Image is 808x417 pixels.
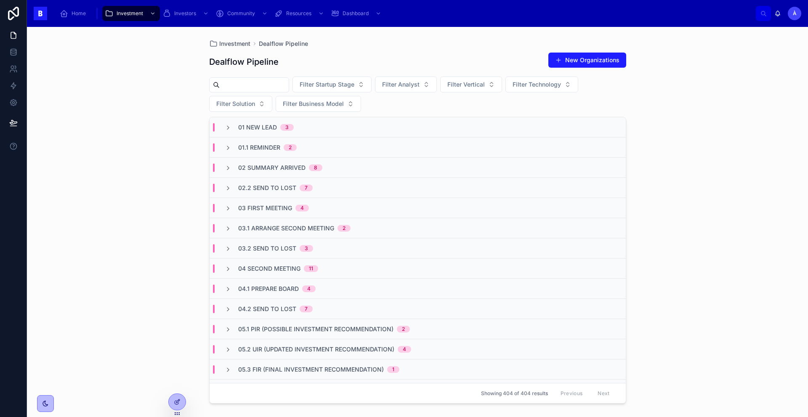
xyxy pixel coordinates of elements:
[238,204,292,212] span: 03 First Meeting
[72,10,86,17] span: Home
[343,10,369,17] span: Dashboard
[209,40,250,48] a: Investment
[305,306,308,312] div: 7
[513,80,561,89] span: Filter Technology
[305,185,308,191] div: 7
[286,10,311,17] span: Resources
[160,6,213,21] a: Investors
[238,264,300,273] span: 04 Second Meeting
[57,6,92,21] a: Home
[328,6,385,21] a: Dashboard
[272,6,328,21] a: Resources
[219,40,250,48] span: Investment
[34,7,47,20] img: App logo
[238,184,296,192] span: 02.2 Send To Lost
[292,77,372,92] button: Select Button
[238,345,394,354] span: 05.2 UIR (Updated Investment Recommendation)
[403,346,406,353] div: 4
[238,224,334,232] span: 03.1 Arrange Second Meeting
[238,123,277,132] span: 01 New Lead
[259,40,308,48] a: Dealflow Pipeline
[440,77,502,92] button: Select Button
[300,205,304,211] div: 4
[375,77,437,92] button: Select Button
[54,4,756,23] div: scrollable content
[174,10,196,17] span: Investors
[382,80,420,89] span: Filter Analyst
[238,365,384,374] span: 05.3 FIR (Final Investment Recommendation)
[289,144,292,151] div: 2
[285,124,289,131] div: 3
[392,366,394,373] div: 1
[314,164,317,171] div: 8
[300,80,354,89] span: Filter Startup Stage
[305,245,308,252] div: 3
[213,6,272,21] a: Community
[238,143,280,152] span: 01.1 Reminder
[793,10,797,17] span: À
[402,326,405,333] div: 2
[276,96,361,112] button: Select Button
[505,77,578,92] button: Select Button
[117,10,143,17] span: Investment
[209,96,272,112] button: Select Button
[238,305,296,313] span: 04.2 Send to Lost
[238,244,296,253] span: 03.2 Send to Lost
[283,100,344,108] span: Filter Business Model
[309,265,313,272] div: 11
[307,285,311,292] div: 4
[209,56,279,68] h1: Dealflow Pipeline
[238,164,306,172] span: 02 Summary Arrived
[481,390,548,397] span: Showing 404 of 404 results
[343,225,346,232] div: 2
[216,100,255,108] span: Filter Solution
[238,285,299,293] span: 04.1 Prepare Board
[548,53,626,68] button: New Organizations
[447,80,485,89] span: Filter Vertical
[102,6,160,21] a: Investment
[238,325,393,333] span: 05.1 PIR (Possible Investment Recommendation)
[227,10,255,17] span: Community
